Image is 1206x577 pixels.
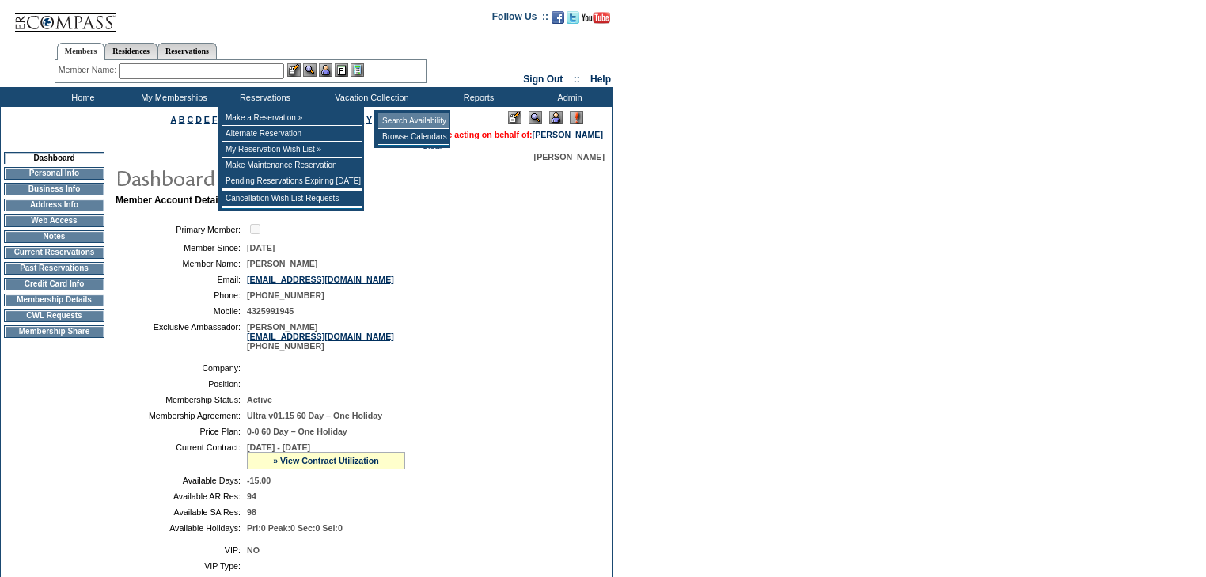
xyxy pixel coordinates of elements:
[36,87,127,107] td: Home
[247,476,271,485] span: -15.00
[4,167,104,180] td: Personal Info
[122,290,241,300] td: Phone:
[570,111,583,124] img: Log Concern/Member Elevation
[122,476,241,485] td: Available Days:
[247,395,272,404] span: Active
[567,11,579,24] img: Follow us on Twitter
[122,561,241,571] td: VIP Type:
[534,152,605,161] span: [PERSON_NAME]
[4,309,104,322] td: CWL Requests
[492,9,548,28] td: Follow Us ::
[522,87,613,107] td: Admin
[122,427,241,436] td: Price Plan:
[122,379,241,389] td: Position:
[4,262,104,275] td: Past Reservations
[222,142,362,158] td: My Reservation Wish List »
[122,259,241,268] td: Member Name:
[303,63,317,77] img: View
[222,110,362,126] td: Make a Reservation »
[179,115,185,124] a: B
[4,294,104,306] td: Membership Details
[122,222,241,237] td: Primary Member:
[552,16,564,25] a: Become our fan on Facebook
[4,152,104,164] td: Dashboard
[222,126,362,142] td: Alternate Reservation
[247,427,347,436] span: 0-0 60 Day – One Holiday
[104,43,157,59] a: Residences
[378,113,449,129] td: Search Availability
[523,74,563,85] a: Sign Out
[212,115,218,124] a: F
[116,195,226,206] b: Member Account Details
[127,87,218,107] td: My Memberships
[122,492,241,501] td: Available AR Res:
[171,115,176,124] a: A
[122,507,241,517] td: Available SA Res:
[574,74,580,85] span: ::
[351,63,364,77] img: b_calculator.gif
[157,43,217,59] a: Reservations
[4,325,104,338] td: Membership Share
[122,411,241,420] td: Membership Agreement:
[4,214,104,227] td: Web Access
[195,115,202,124] a: D
[335,63,348,77] img: Reservations
[4,278,104,290] td: Credit Card Info
[247,275,394,284] a: [EMAIL_ADDRESS][DOMAIN_NAME]
[204,115,210,124] a: E
[247,523,343,533] span: Pri:0 Peak:0 Sec:0 Sel:0
[247,332,394,341] a: [EMAIL_ADDRESS][DOMAIN_NAME]
[122,523,241,533] td: Available Holidays:
[115,161,431,193] img: pgTtlDashboard.gif
[590,74,611,85] a: Help
[552,11,564,24] img: Become our fan on Facebook
[222,191,362,207] td: Cancellation Wish List Requests
[247,306,294,316] span: 4325991945
[582,16,610,25] a: Subscribe to our YouTube Channel
[122,545,241,555] td: VIP:
[122,306,241,316] td: Mobile:
[533,130,603,139] a: [PERSON_NAME]
[57,43,105,60] a: Members
[247,290,324,300] span: [PHONE_NUMBER]
[122,395,241,404] td: Membership Status:
[122,243,241,252] td: Member Since:
[247,243,275,252] span: [DATE]
[247,411,382,420] span: Ultra v01.15 60 Day – One Holiday
[378,129,449,145] td: Browse Calendars
[422,130,603,139] span: You are acting on behalf of:
[247,545,260,555] span: NO
[4,183,104,195] td: Business Info
[309,87,431,107] td: Vacation Collection
[431,87,522,107] td: Reports
[4,230,104,243] td: Notes
[59,63,119,77] div: Member Name:
[582,12,610,24] img: Subscribe to our YouTube Channel
[549,111,563,124] img: Impersonate
[222,158,362,173] td: Make Maintenance Reservation
[247,259,317,268] span: [PERSON_NAME]
[319,63,332,77] img: Impersonate
[4,246,104,259] td: Current Reservations
[122,363,241,373] td: Company:
[247,507,256,517] span: 98
[287,63,301,77] img: b_edit.gif
[273,456,379,465] a: » View Contract Utilization
[247,442,310,452] span: [DATE] - [DATE]
[222,173,362,189] td: Pending Reservations Expiring [DATE]
[187,115,193,124] a: C
[218,87,309,107] td: Reservations
[4,199,104,211] td: Address Info
[508,111,521,124] img: Edit Mode
[529,111,542,124] img: View Mode
[122,322,241,351] td: Exclusive Ambassador:
[122,442,241,469] td: Current Contract:
[122,275,241,284] td: Email:
[247,322,394,351] span: [PERSON_NAME] [PHONE_NUMBER]
[366,115,372,124] a: Y
[247,492,256,501] span: 94
[567,16,579,25] a: Follow us on Twitter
